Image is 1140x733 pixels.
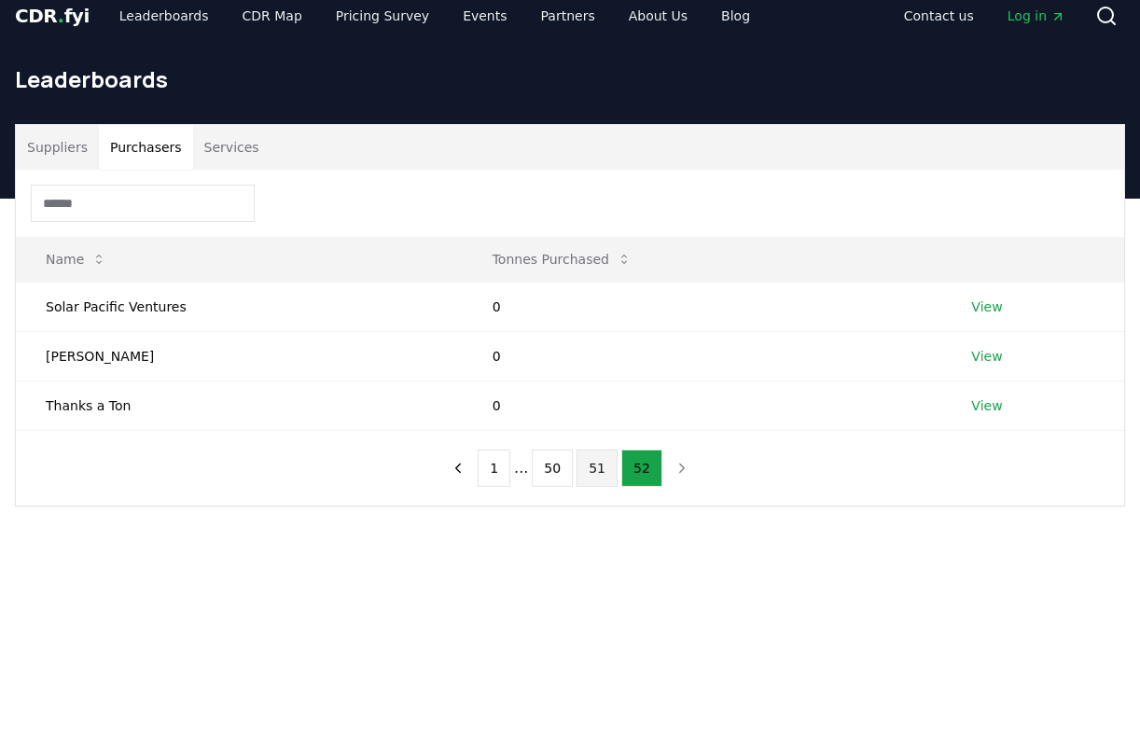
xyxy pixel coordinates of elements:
button: previous page [442,449,474,487]
button: 50 [532,449,573,487]
button: Name [31,241,121,278]
span: CDR fyi [15,5,90,27]
button: 52 [621,449,662,487]
button: Tonnes Purchased [478,241,646,278]
td: Thanks a Ton [16,380,463,430]
td: 0 [463,380,942,430]
td: Solar Pacific Ventures [16,282,463,331]
button: 1 [478,449,510,487]
button: 51 [577,449,618,487]
td: [PERSON_NAME] [16,331,463,380]
button: Suppliers [16,125,99,170]
td: 0 [463,331,942,380]
button: Purchasers [99,125,193,170]
button: Services [193,125,271,170]
a: View [971,347,1002,366]
span: . [58,5,64,27]
a: View [971,396,1002,415]
td: 0 [463,282,942,331]
a: View [971,297,1002,316]
h1: Leaderboards [15,64,1125,94]
a: CDR.fyi [15,3,90,29]
li: ... [514,457,528,479]
span: Log in [1008,7,1065,25]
